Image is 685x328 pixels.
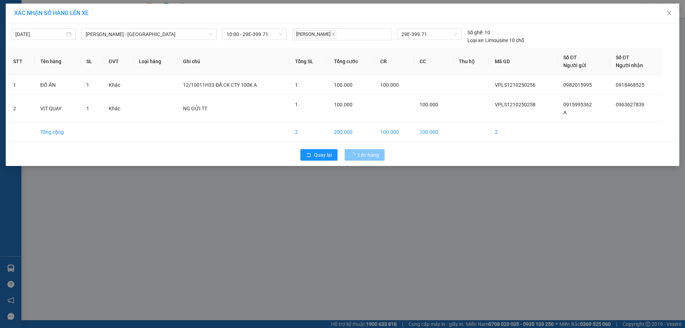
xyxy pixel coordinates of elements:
[420,102,438,107] span: 100.000
[453,48,489,75] th: Thu hộ
[345,149,385,161] button: Lên hàng
[328,122,375,142] td: 200.000
[328,48,375,75] th: Tổng cước
[467,29,483,36] span: Số ghế:
[289,122,328,142] td: 2
[334,82,352,88] span: 100.000
[177,48,289,75] th: Ghi chú
[7,95,35,122] td: 2
[334,102,352,107] span: 100.000
[563,82,592,88] span: 0982015995
[495,102,536,107] span: VPLS1210250258
[358,151,379,159] span: Lên hàng
[15,30,65,38] input: 12/10/2025
[489,48,558,75] th: Mã GD
[467,29,490,36] div: 10
[35,75,81,95] td: ĐỒ ĂN
[7,75,35,95] td: 1
[86,29,212,40] span: Cao Bằng - Hà Nội
[616,82,644,88] span: 0918468525
[103,95,133,122] td: Khác
[103,75,133,95] td: Khác
[563,102,592,107] span: 0915995362
[414,48,453,75] th: CC
[489,122,558,142] td: 2
[495,82,536,88] span: VPLS1210250256
[563,110,567,115] span: A
[616,102,644,107] span: 0963627839
[563,62,586,68] span: Người gửi
[294,30,336,39] span: [PERSON_NAME]
[467,36,524,44] div: Limousine 10 chỗ
[563,55,577,60] span: Số ĐT
[375,48,414,75] th: CR
[35,48,81,75] th: Tên hàng
[295,102,298,107] span: 1
[306,152,311,158] span: rollback
[86,106,89,111] span: 1
[300,149,338,161] button: rollbackQuay lại
[183,82,257,88] span: 12/10011H33 ĐÃ CK CTY 100K A
[659,4,679,24] button: Close
[81,48,103,75] th: SL
[208,32,213,36] span: down
[103,48,133,75] th: ĐVT
[666,10,672,16] span: close
[616,62,643,68] span: Người nhận
[331,32,335,36] span: close
[35,95,81,122] td: VỊT QUAY
[133,48,178,75] th: Loại hàng
[7,48,35,75] th: STT
[616,55,629,60] span: Số ĐT
[183,106,207,111] span: NG GỬI TT
[467,36,484,44] span: Loại xe:
[289,48,328,75] th: Tổng SL
[380,82,399,88] span: 100.000
[375,122,414,142] td: 100.000
[314,151,332,159] span: Quay lại
[14,10,88,16] span: XÁC NHẬN SỐ HÀNG LÊN XE
[227,29,283,40] span: 10:00 - 29E-399.71
[401,29,457,40] span: 29E-399.71
[86,82,89,88] span: 1
[295,82,298,88] span: 1
[414,122,453,142] td: 100.000
[350,152,358,157] span: loading
[35,122,81,142] td: Tổng cộng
